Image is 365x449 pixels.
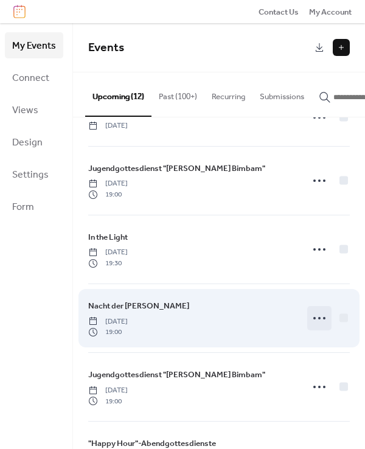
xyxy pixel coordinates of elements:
[5,129,63,155] a: Design
[151,72,204,115] button: Past (100+)
[12,165,49,184] span: Settings
[88,37,124,59] span: Events
[13,5,26,18] img: logo
[88,299,189,313] a: Nacht der [PERSON_NAME]
[88,162,265,175] span: Jugendgottesdienst "[PERSON_NAME] Bimbam"
[88,368,265,381] a: Jugendgottesdienst "[PERSON_NAME] Bimbam"
[88,316,128,327] span: [DATE]
[5,193,63,220] a: Form
[252,72,311,115] button: Submissions
[88,396,128,407] span: 19:00
[309,5,352,18] a: My Account
[85,72,151,116] button: Upcoming (12)
[88,120,128,131] span: [DATE]
[88,178,128,189] span: [DATE]
[5,161,63,187] a: Settings
[5,97,63,123] a: Views
[204,72,252,115] button: Recurring
[12,69,49,88] span: Connect
[259,6,299,18] span: Contact Us
[88,231,128,244] a: In the Light
[88,300,189,312] span: Nacht der [PERSON_NAME]
[88,258,128,269] span: 19:30
[88,327,128,338] span: 19:00
[5,32,63,58] a: My Events
[88,385,128,396] span: [DATE]
[5,64,63,91] a: Connect
[88,247,128,258] span: [DATE]
[309,6,352,18] span: My Account
[12,133,43,152] span: Design
[12,101,38,120] span: Views
[12,198,34,217] span: Form
[88,231,128,243] span: In the Light
[12,37,56,55] span: My Events
[259,5,299,18] a: Contact Us
[88,189,128,200] span: 19:00
[88,162,265,175] a: Jugendgottesdienst "[PERSON_NAME] Bimbam"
